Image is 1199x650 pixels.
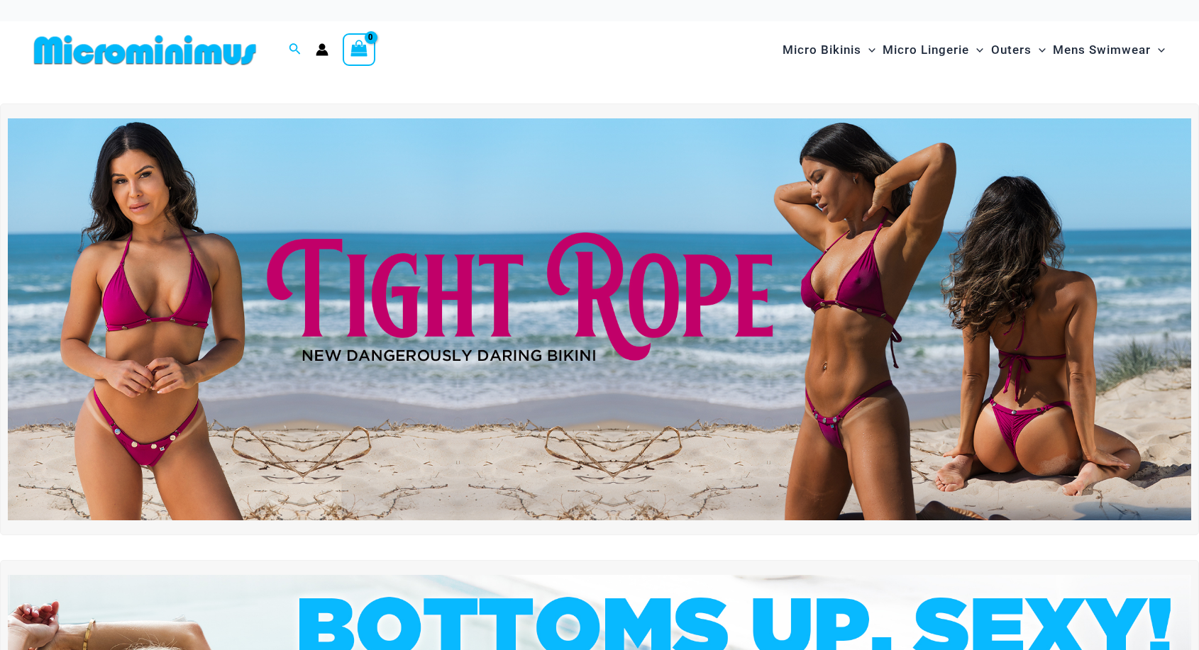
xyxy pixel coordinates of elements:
[883,32,969,68] span: Micro Lingerie
[991,32,1032,68] span: Outers
[343,33,375,66] a: View Shopping Cart, empty
[316,43,328,56] a: Account icon link
[1049,28,1168,72] a: Mens SwimwearMenu ToggleMenu Toggle
[969,32,983,68] span: Menu Toggle
[1032,32,1046,68] span: Menu Toggle
[861,32,875,68] span: Menu Toggle
[8,118,1191,520] img: Tight Rope Pink Bikini
[988,28,1049,72] a: OutersMenu ToggleMenu Toggle
[1151,32,1165,68] span: Menu Toggle
[879,28,987,72] a: Micro LingerieMenu ToggleMenu Toggle
[777,26,1171,74] nav: Site Navigation
[289,41,302,59] a: Search icon link
[783,32,861,68] span: Micro Bikinis
[28,34,262,66] img: MM SHOP LOGO FLAT
[779,28,879,72] a: Micro BikinisMenu ToggleMenu Toggle
[1053,32,1151,68] span: Mens Swimwear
